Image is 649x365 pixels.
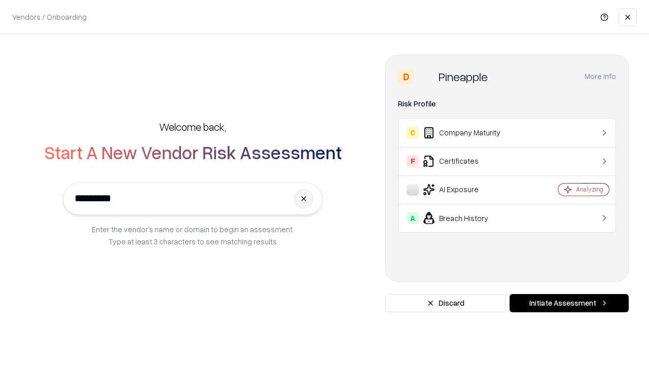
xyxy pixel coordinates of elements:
[92,223,294,247] p: Enter the vendor’s name or domain to begin an assessment. Type at least 3 characters to see match...
[407,155,419,167] div: F
[159,120,226,134] h5: Welcome back,
[510,294,629,312] button: Initiate Assessment
[398,98,616,110] div: Risk Profile
[407,127,419,139] div: C
[576,185,603,194] div: Analyzing
[407,184,528,196] div: AI Exposure
[407,212,528,224] div: Breach History
[12,12,87,22] p: Vendors / Onboarding
[439,68,488,85] div: Pineapple
[385,294,506,312] button: Discard
[418,68,435,85] img: Pineapple
[407,127,528,139] div: Company Maturity
[585,67,616,86] button: More info
[44,142,342,162] h2: Start A New Vendor Risk Assessment
[398,68,414,85] div: D
[407,155,528,167] div: Certificates
[407,212,419,224] div: A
